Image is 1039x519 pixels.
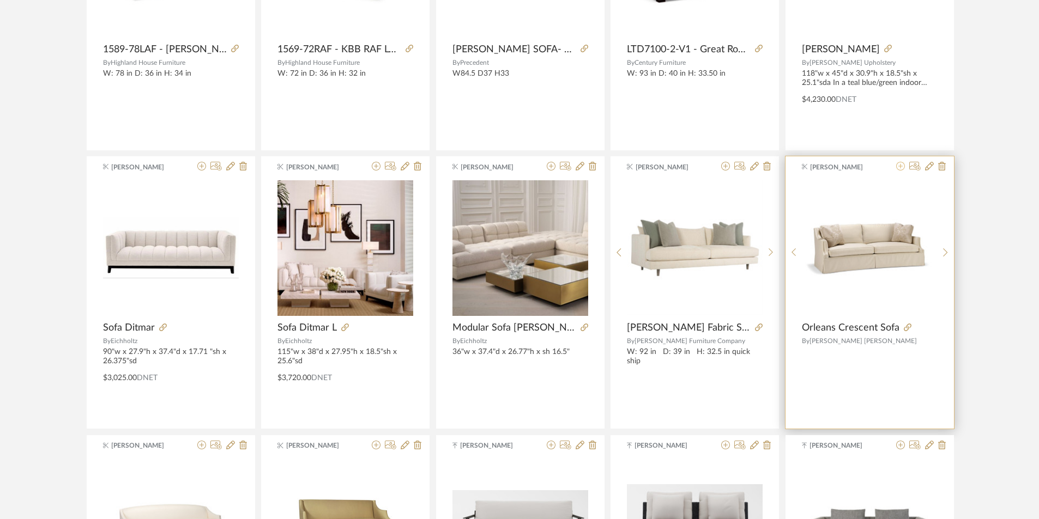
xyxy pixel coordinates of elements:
span: [PERSON_NAME] [111,441,180,450]
div: 36"w x 37.4"d x 26.77"h x sh 16.5" [452,347,588,366]
span: $4,230.00 [802,96,836,103]
span: By [627,338,635,344]
span: Modular Sofa [PERSON_NAME] - Right [452,322,576,334]
div: W84.5 D37 H33 [452,69,588,88]
span: [PERSON_NAME] SOFA- 3155-S1 [452,44,576,56]
span: [PERSON_NAME] [PERSON_NAME] [810,338,917,344]
div: 0 [802,180,937,316]
span: Sofa Ditmar L [277,322,337,334]
span: By [802,59,810,66]
span: Sofa Ditmar [103,322,155,334]
span: [PERSON_NAME] [286,441,355,450]
span: 1589-78LAF - [PERSON_NAME] LAF Sofa [103,44,227,56]
span: By [103,338,111,344]
span: [PERSON_NAME] [461,162,529,172]
span: By [802,338,810,344]
img: Modular Sofa Dean - Right [452,180,588,316]
span: Eichholtz [460,338,487,344]
span: Eichholtz [111,338,137,344]
span: By [452,59,460,66]
span: Highland House Furniture [285,59,360,66]
span: [PERSON_NAME] [810,441,878,450]
span: Precedent [460,59,489,66]
div: W: 72 in D: 36 in H: 32 in [277,69,413,88]
img: Colette Fabric Sofa Express Ship [627,180,763,315]
span: [PERSON_NAME] [636,162,704,172]
span: 1569-72RAF - KBB RAF Love Seat [277,44,401,56]
span: [PERSON_NAME] [635,441,703,450]
span: By [627,59,635,66]
div: 0 [627,180,763,316]
span: By [452,338,460,344]
span: DNET [311,374,332,382]
span: [PERSON_NAME] [460,441,529,450]
div: 90"w x 27.9"h x 37.4"d x 17.71 "sh x 26.375"sd [103,347,239,366]
span: [PERSON_NAME] Furniture Company [635,338,745,344]
span: Orleans Crescent Sofa [802,322,899,334]
span: [PERSON_NAME] [286,162,355,172]
img: Orleans Crescent Sofa [802,180,937,315]
div: W: 92 in D: 39 in H: 32.5 in quick ship [627,347,763,366]
img: Sofa Ditmar L [277,180,413,316]
span: $3,025.00 [103,374,137,382]
span: DNET [137,374,158,382]
span: [PERSON_NAME] Fabric Sofa Express Ship [627,322,751,334]
span: LTD7100-2-V1 - Great Room Sofa In 71660L10 (Stocked) [627,44,751,56]
div: 118"w x 45"d x 30.9"h x 18.5"sh x 25.1"sda In a teal blue/green indoor outdoor fabric [802,69,938,88]
div: W: 78 in D: 36 in H: 34 in [103,69,239,88]
img: Sofa Ditmar [103,217,239,278]
span: By [277,338,285,344]
span: DNET [836,96,856,103]
span: [PERSON_NAME] [111,162,180,172]
span: By [103,59,111,66]
span: [PERSON_NAME] Upholstery [810,59,896,66]
span: [PERSON_NAME] [802,44,880,56]
span: By [277,59,285,66]
span: Highland House Furniture [111,59,185,66]
span: $3,720.00 [277,374,311,382]
span: Eichholtz [285,338,312,344]
div: 115"w x 38"d x 27.95"h x 18.5"sh x 25.6"sd [277,347,413,366]
div: W: 93 in D: 40 in H: 33.50 in [627,69,763,88]
span: [PERSON_NAME] [810,162,879,172]
span: Century Furniture [635,59,686,66]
